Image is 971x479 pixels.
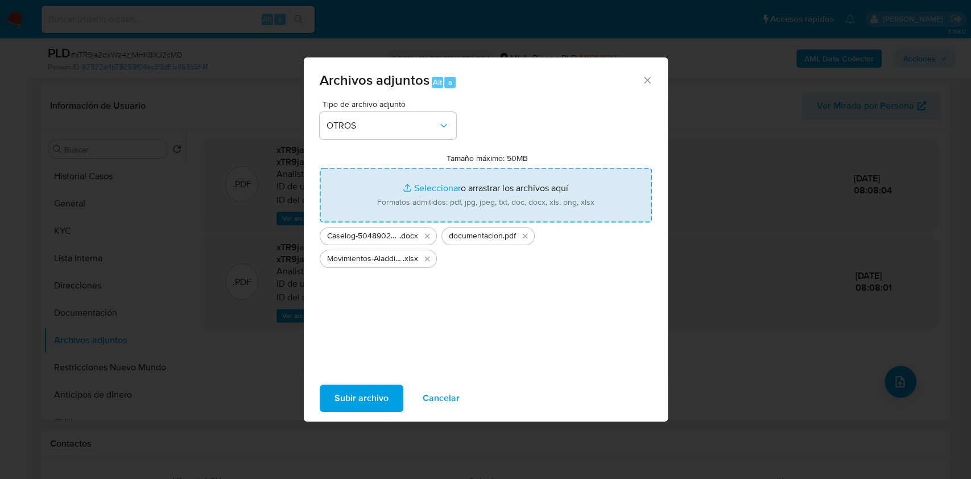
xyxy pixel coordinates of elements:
[327,253,403,265] span: Movimientos-Aladdin-50489029
[403,253,418,265] span: .xlsx
[320,222,652,268] ul: Archivos seleccionados
[323,100,459,108] span: Tipo de archivo adjunto
[334,386,389,411] span: Subir archivo
[408,385,474,412] button: Cancelar
[327,120,438,131] span: OTROS
[420,229,434,243] button: Eliminar Caselog-50489029- NO ROI.docx
[448,77,452,88] span: a
[518,229,532,243] button: Eliminar documentacion.pdf
[320,385,403,412] button: Subir archivo
[320,112,456,139] button: OTROS
[420,252,434,266] button: Eliminar Movimientos-Aladdin-50489029.xlsx
[399,230,418,242] span: .docx
[320,70,429,90] span: Archivos adjuntos
[503,230,516,242] span: .pdf
[423,386,460,411] span: Cancelar
[327,230,399,242] span: Caselog-50489029- NO ROI
[449,230,503,242] span: documentacion
[642,75,652,85] button: Cerrar
[433,77,442,88] span: Alt
[447,153,528,163] label: Tamaño máximo: 50MB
